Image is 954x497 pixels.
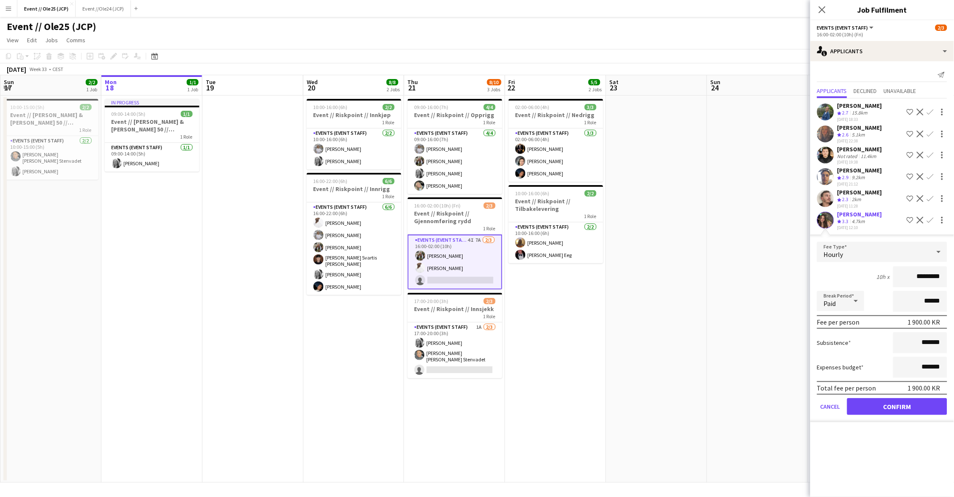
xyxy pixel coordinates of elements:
span: Sat [610,78,619,86]
a: Edit [24,35,40,46]
div: Total fee per person [817,384,876,392]
app-card-role: Events (Event Staff)1A2/317:00-20:00 (3h)[PERSON_NAME][PERSON_NAME] [PERSON_NAME] Stenvadet [408,322,502,378]
span: 1 Role [584,119,597,126]
app-job-card: In progress09:00-14:00 (5h)1/1Event // [PERSON_NAME] & [PERSON_NAME] 50 // Tilbakelevering1 RoleE... [105,99,199,172]
span: Edit [27,36,37,44]
span: 24 [709,83,721,93]
span: Unavailable [884,88,916,94]
span: 10:00-16:00 (6h) [313,104,348,110]
span: 6/6 [383,178,395,184]
h3: Event // Riskpoint // Nedrigg [509,111,603,119]
span: 1 Role [180,134,193,140]
span: Declined [854,88,877,94]
span: 5/5 [589,79,600,85]
span: 2.3 [842,196,849,202]
app-job-card: 10:00-16:00 (6h)2/2Event // Riskpoint // Innkjøp1 RoleEvents (Event Staff)2/210:00-16:00 (6h)[PER... [307,99,401,169]
span: 8/10 [487,79,502,85]
h3: Event // Riskpoint // Innrigg [307,185,401,193]
span: Paid [824,299,836,308]
span: 1 Role [584,213,597,219]
span: 1 Role [483,225,496,232]
span: Hourly [824,250,843,259]
a: Jobs [42,35,61,46]
span: Tue [206,78,215,86]
div: 1 900.00 KR [908,318,940,326]
div: Not rated [837,153,859,159]
span: View [7,36,19,44]
span: Applicants [817,88,847,94]
div: [PERSON_NAME] [837,145,882,153]
div: 11.4km [859,153,878,159]
app-job-card: 02:00-06:00 (4h)3/3Event // Riskpoint // Nedrigg1 RoleEvents (Event Staff)3/302:00-06:00 (4h)[PER... [509,99,603,182]
app-job-card: 16:00-02:00 (10h) (Fri)2/3Event // Riskpoint // Gjennomføring rydd1 RoleEvents (Event Staff)4I7A2... [408,197,502,289]
h3: Event // Riskpoint // Innsjekk [408,305,502,313]
span: Thu [408,78,418,86]
span: Jobs [45,36,58,44]
div: 9.2km [850,174,867,181]
span: 16:00-22:00 (6h) [313,178,348,184]
span: 3/3 [585,104,597,110]
div: [DATE] 21:12 [837,181,882,187]
app-job-card: 16:00-22:00 (6h)6/6Event // Riskpoint // Innrigg1 RoleEvents (Event Staff)6/616:00-22:00 (6h)[PER... [307,173,401,295]
span: 21 [406,83,418,93]
span: 2/3 [484,202,496,209]
div: 15.8km [850,109,870,117]
h3: Event // Riskpoint // Innkjøp [307,111,401,119]
div: [DATE] 19:38 [837,159,882,165]
div: 4.7km [850,218,867,225]
button: Events (Event Staff) [817,25,875,31]
span: 2.9 [842,174,849,180]
span: 16:00-02:00 (10h) (Fri) [414,202,461,209]
div: [DATE] 18:33 [837,117,882,122]
div: [DATE] 11:28 [837,203,882,209]
h3: Event // Riskpoint // Opprigg [408,111,502,119]
span: 02:00-06:00 (4h) [515,104,550,110]
div: 2km [850,196,863,203]
span: Sun [711,78,721,86]
span: 2/3 [935,25,947,31]
a: View [3,35,22,46]
app-card-role: Events (Event Staff)1/109:00-14:00 (5h)[PERSON_NAME] [105,143,199,172]
label: Subsistence [817,339,851,347]
app-job-card: 09:00-16:00 (7h)4/4Event // Riskpoint // Opprigg1 RoleEvents (Event Staff)4/409:00-16:00 (7h)[PER... [408,99,502,194]
div: CEST [52,66,63,72]
app-card-role: Events (Event Staff)4/409:00-16:00 (7h)[PERSON_NAME][PERSON_NAME][PERSON_NAME][PERSON_NAME] [408,128,502,194]
button: Cancel [817,398,844,415]
div: [PERSON_NAME] [837,124,882,131]
div: [PERSON_NAME] [837,210,882,218]
span: 18 [104,83,117,93]
span: 1 Role [483,313,496,319]
div: 16:00-02:00 (10h) (Fri) [817,31,947,38]
h3: Job Fulfilment [810,4,954,15]
span: 17:00-20:00 (3h) [414,298,449,304]
span: Events (Event Staff) [817,25,868,31]
app-job-card: 10:00-16:00 (6h)2/2Event // Riskpoint // Tilbakelevering1 RoleEvents (Event Staff)2/210:00-16:00 ... [509,185,603,263]
span: 2/2 [383,104,395,110]
app-card-role: Events (Event Staff)2/210:00-16:00 (6h)[PERSON_NAME][PERSON_NAME] Eeg [509,222,603,263]
app-card-role: Events (Event Staff)3/302:00-06:00 (4h)[PERSON_NAME][PERSON_NAME][PERSON_NAME] [509,128,603,182]
div: [DATE] [7,65,26,74]
div: 1 Job [86,86,97,93]
span: 1 Role [483,119,496,126]
a: Comms [63,35,89,46]
app-card-role: Events (Event Staff)6/616:00-22:00 (6h)[PERSON_NAME][PERSON_NAME][PERSON_NAME][PERSON_NAME] Svart... [307,202,401,295]
span: 1 Role [382,193,395,199]
span: Sun [4,78,14,86]
button: Event //Ole24 (JCP) [76,0,131,17]
span: 2.7 [842,109,849,116]
span: Comms [66,36,85,44]
label: Expenses budget [817,363,864,371]
span: 2/3 [484,298,496,304]
app-job-card: 17:00-20:00 (3h)2/3Event // Riskpoint // Innsjekk1 RoleEvents (Event Staff)1A2/317:00-20:00 (3h)[... [408,293,502,378]
span: 4/4 [484,104,496,110]
span: 09:00-16:00 (7h) [414,104,449,110]
button: Confirm [847,398,947,415]
span: 23 [608,83,619,93]
span: 8/8 [387,79,398,85]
